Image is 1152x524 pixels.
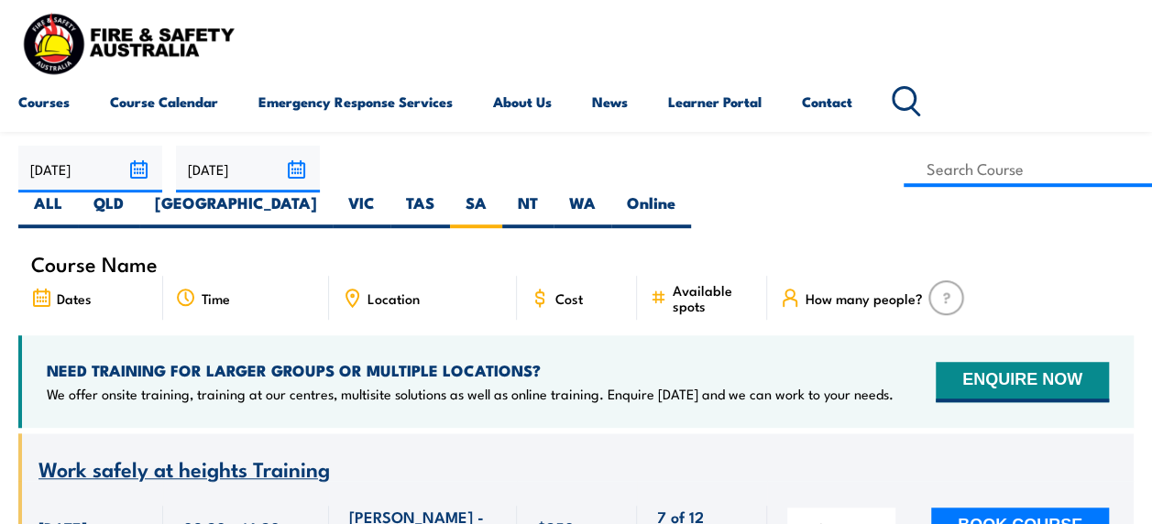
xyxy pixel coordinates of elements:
a: Contact [802,80,852,124]
input: From date [18,146,162,192]
h4: NEED TRAINING FOR LARGER GROUPS OR MULTIPLE LOCATIONS? [47,360,894,380]
label: Online [611,192,691,228]
label: QLD [78,192,139,228]
span: Time [202,290,230,306]
label: VIC [333,192,390,228]
a: Emergency Response Services [258,80,453,124]
label: WA [554,192,611,228]
span: Location [368,290,420,306]
span: Available spots [673,282,754,313]
input: To date [176,146,320,192]
a: News [592,80,628,124]
label: SA [450,192,502,228]
label: ALL [18,192,78,228]
label: TAS [390,192,450,228]
a: Course Calendar [110,80,218,124]
span: Cost [555,290,583,306]
span: Dates [57,290,92,306]
label: NT [502,192,554,228]
a: Learner Portal [668,80,762,124]
span: Work safely at heights Training [38,453,330,484]
p: We offer onsite training, training at our centres, multisite solutions as well as online training... [47,385,894,403]
label: [GEOGRAPHIC_DATA] [139,192,333,228]
button: ENQUIRE NOW [936,362,1109,402]
span: How many people? [806,290,923,306]
span: Course Name [31,256,158,271]
input: Search Course [904,151,1152,187]
a: About Us [493,80,552,124]
a: Work safely at heights Training [38,458,330,481]
a: Courses [18,80,70,124]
